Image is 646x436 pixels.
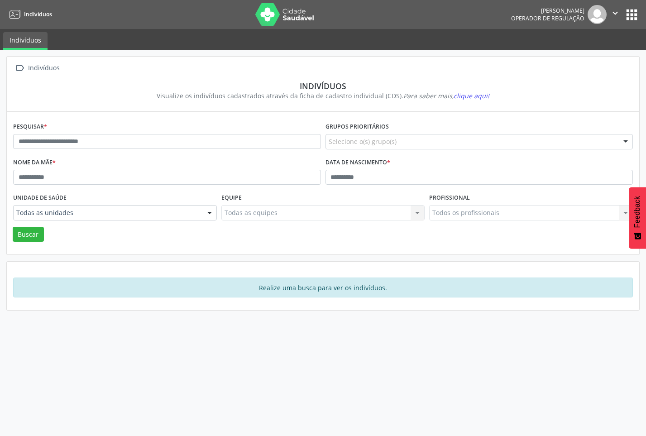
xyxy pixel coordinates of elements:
label: Unidade de saúde [13,191,67,205]
span: Todas as unidades [16,208,198,217]
div: Indivíduos [26,62,61,75]
button: Buscar [13,227,44,242]
i:  [13,62,26,75]
div: Realize uma busca para ver os indivíduos. [13,278,633,297]
button: Feedback - Mostrar pesquisa [629,187,646,249]
div: Visualize os indivíduos cadastrados através da ficha de cadastro individual (CDS). [19,91,627,101]
div: Indivíduos [19,81,627,91]
label: Pesquisar [13,120,47,134]
span: Feedback [633,196,641,228]
a:  Indivíduos [13,62,61,75]
label: Nome da mãe [13,156,56,170]
span: Indivíduos [24,10,52,18]
div: [PERSON_NAME] [511,7,584,14]
i:  [610,8,620,18]
button: apps [624,7,640,23]
span: Operador de regulação [511,14,584,22]
span: clique aqui! [454,91,489,100]
label: Equipe [221,191,242,205]
a: Indivíduos [3,32,48,50]
i: Para saber mais, [403,91,489,100]
img: img [588,5,607,24]
label: Profissional [429,191,470,205]
a: Indivíduos [6,7,52,22]
label: Data de nascimento [325,156,390,170]
button:  [607,5,624,24]
span: Selecione o(s) grupo(s) [329,137,397,146]
label: Grupos prioritários [325,120,389,134]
